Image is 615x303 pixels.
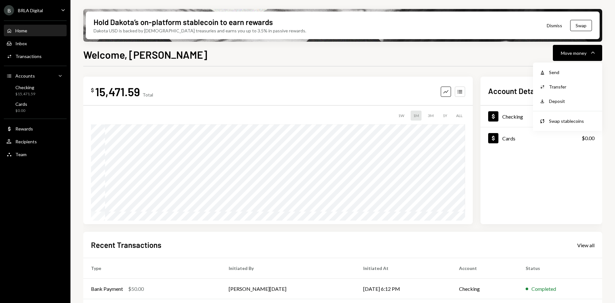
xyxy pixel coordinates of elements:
[549,118,596,124] div: Swap stablecoins
[531,285,556,293] div: Completed
[451,258,518,279] th: Account
[480,105,602,127] a: Checking$15,471.59
[396,111,407,121] div: 1W
[83,48,207,61] h1: Welcome, [PERSON_NAME]
[4,70,67,81] a: Accounts
[15,108,27,114] div: $0.00
[15,85,35,90] div: Checking
[561,50,586,56] div: Move money
[454,111,465,121] div: ALL
[95,84,140,99] div: 15,471.59
[4,83,67,98] a: Checking$15,471.59
[83,258,221,279] th: Type
[440,111,450,121] div: 1Y
[128,285,144,293] div: $50.00
[15,152,27,157] div: Team
[425,111,436,121] div: 3M
[4,99,67,115] a: Cards$0.00
[4,123,67,134] a: Rewards
[15,54,42,59] div: Transactions
[549,69,596,76] div: Send
[143,92,153,97] div: Total
[4,50,67,62] a: Transactions
[91,240,161,250] h2: Recent Transactions
[94,17,273,27] div: Hold Dakota’s on-platform stablecoin to earn rewards
[221,258,355,279] th: Initiated By
[15,126,33,131] div: Rewards
[411,111,422,121] div: 1M
[488,86,542,96] h2: Account Details
[15,73,35,79] div: Accounts
[502,135,515,141] div: Cards
[518,258,602,279] th: Status
[502,114,523,120] div: Checking
[15,139,37,144] div: Recipients
[570,20,592,31] button: Swap
[480,127,602,149] a: Cards$0.00
[549,98,596,105] div: Deposit
[356,258,452,279] th: Initiated At
[15,101,27,107] div: Cards
[539,18,570,33] button: Dismiss
[4,38,67,49] a: Inbox
[15,41,27,46] div: Inbox
[356,279,452,299] td: [DATE] 6:12 PM
[582,134,594,142] div: $0.00
[577,241,594,248] a: View all
[94,27,306,34] div: Dakota USD is backed by [DEMOGRAPHIC_DATA] treasuries and earns you up to 3.5% in passive rewards.
[577,242,594,248] div: View all
[91,285,123,293] div: Bank Payment
[91,87,94,93] div: $
[15,91,35,97] div: $15,471.59
[553,45,602,61] button: Move money
[4,25,67,36] a: Home
[4,5,14,15] div: B
[4,136,67,147] a: Recipients
[4,148,67,160] a: Team
[15,28,27,33] div: Home
[221,279,355,299] td: [PERSON_NAME][DATE]
[451,279,518,299] td: Checking
[18,8,43,13] div: BRLA Digital
[549,83,596,90] div: Transfer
